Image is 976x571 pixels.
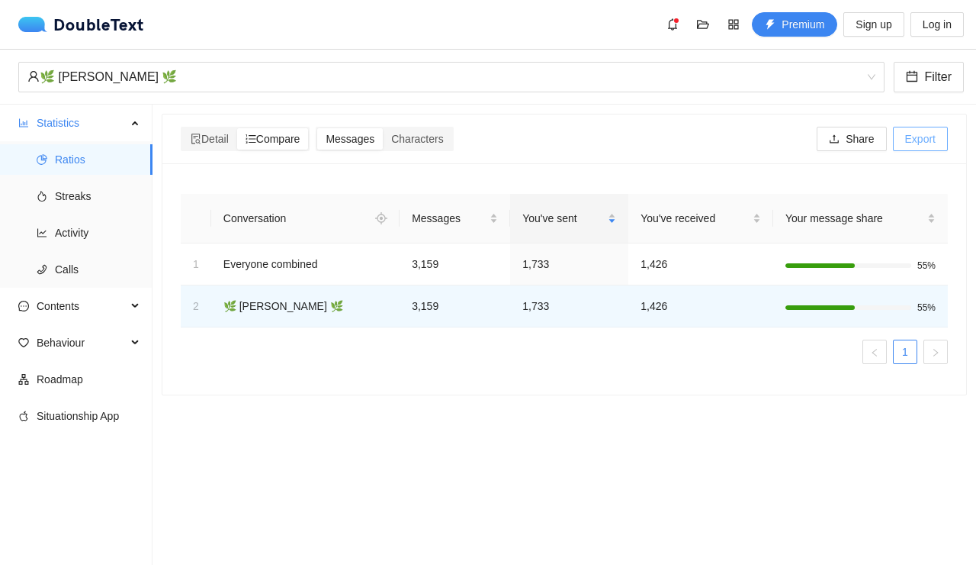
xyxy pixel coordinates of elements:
span: user [27,70,40,82]
button: Export [893,127,948,151]
span: Calls [55,254,140,285]
div: 2 [193,298,199,315]
span: Sign up [856,16,891,33]
span: Activity [55,218,140,248]
span: phone [37,264,47,275]
span: line-chart [37,227,47,238]
div: 🌿 [PERSON_NAME] 🌿 [27,63,862,92]
span: appstore [722,18,745,31]
div: DoubleText [18,17,144,32]
a: logoDoubleText [18,17,144,32]
button: calendarFilter [894,62,964,92]
td: 1,733 [510,285,628,327]
span: Compare [246,133,300,145]
span: Filter [924,67,952,86]
span: Statistics [37,108,127,138]
span: Log in [923,16,952,33]
span: Export [905,131,936,147]
span: folder-open [692,18,714,31]
div: 1 [193,256,199,273]
span: Contents [37,291,127,321]
div: Conversation [220,206,366,231]
span: aim [370,212,393,224]
span: calendar [906,70,918,85]
span: heart [18,337,29,348]
span: file-search [191,134,201,144]
span: Characters [391,133,443,145]
span: You've sent [522,210,605,227]
span: pie-chart [37,154,47,165]
th: Your message share [773,194,948,244]
th: You've received [628,194,773,244]
button: bell [660,12,685,37]
td: 1,733 [510,244,628,285]
span: 55% [917,261,936,270]
span: 🌿 Pavlinka 🌿 [27,63,875,92]
a: 1 [894,340,917,363]
span: apple [18,411,29,421]
button: left [862,340,887,364]
span: Messages [412,210,486,227]
span: Behaviour [37,327,127,358]
button: thunderboltPremium [752,12,837,37]
span: Premium [782,16,824,33]
span: 55% [917,303,936,312]
li: Previous Page [862,340,887,364]
th: Messages [400,194,510,244]
button: appstore [721,12,746,37]
button: aim [369,206,393,231]
button: right [923,340,948,364]
td: 🌿 [PERSON_NAME] 🌿 [211,285,400,327]
span: Share [846,131,874,147]
span: Situationship App [37,401,140,431]
button: Sign up [843,12,904,37]
img: logo [18,17,53,32]
span: thunderbolt [765,19,775,31]
button: folder-open [691,12,715,37]
span: upload [829,134,840,146]
li: Next Page [923,340,948,364]
span: bar-chart [18,118,29,128]
span: right [931,348,940,357]
td: 1,426 [628,244,773,285]
td: Everyone combined [211,244,400,285]
span: left [870,348,879,357]
span: Your message share [785,210,924,227]
span: ordered-list [246,134,256,144]
li: 1 [893,340,917,364]
span: Messages [326,133,374,145]
span: fire [37,191,47,202]
button: uploadShare [817,127,886,151]
td: 3,159 [400,285,510,327]
span: apartment [18,374,29,385]
span: bell [661,18,684,31]
td: 3,159 [400,244,510,285]
span: Roadmap [37,364,140,395]
span: message [18,301,29,311]
span: Detail [191,133,229,145]
span: Streaks [55,181,140,211]
td: 1,426 [628,285,773,327]
span: Ratios [55,144,140,175]
button: Log in [910,12,964,37]
span: You've received [640,210,750,227]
